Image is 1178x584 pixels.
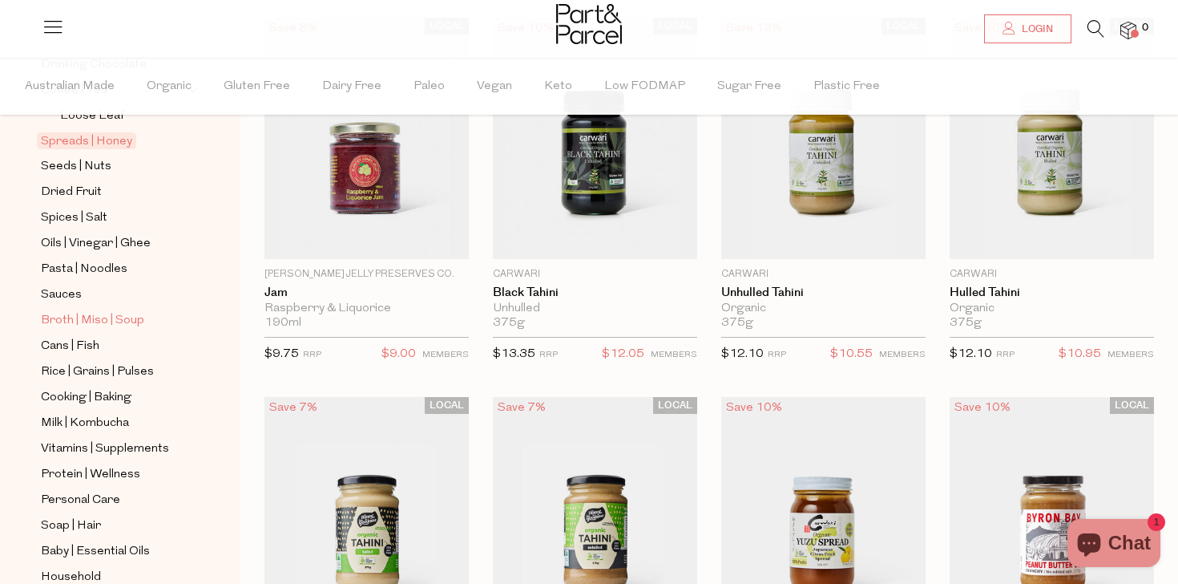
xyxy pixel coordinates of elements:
[950,286,1154,300] a: Hulled Tahini
[493,18,697,259] img: Black Tahini
[41,234,151,253] span: Oils | Vinegar | Ghee
[264,267,469,282] p: [PERSON_NAME] Jelly Preserves Co.
[41,517,101,536] span: Soap | Hair
[264,302,469,316] div: Raspberry & Liquorice
[1107,351,1154,359] small: MEMBERS
[41,362,187,382] a: Rice | Grains | Pulses
[653,397,697,414] span: LOCAL
[41,413,187,433] a: Milk | Kombucha
[41,363,154,382] span: Rice | Grains | Pulses
[41,259,187,279] a: Pasta | Noodles
[60,106,187,126] a: Loose Leaf
[41,233,187,253] a: Oils | Vinegar | Ghee
[41,491,120,510] span: Personal Care
[264,286,469,300] a: Jam
[717,59,781,115] span: Sugar Free
[493,267,697,282] p: Carwari
[1063,519,1165,571] inbox-online-store-chat: Shopify online store chat
[41,157,111,176] span: Seeds | Nuts
[41,542,150,562] span: Baby | Essential Oils
[721,18,926,259] img: Unhulled Tahini
[264,397,322,419] div: Save 7%
[41,209,107,228] span: Spices | Salt
[950,397,1015,419] div: Save 10%
[147,59,192,115] span: Organic
[303,351,321,359] small: RRP
[950,348,992,360] span: $12.10
[1059,344,1101,365] span: $10.95
[493,316,525,331] span: 375g
[41,414,129,433] span: Milk | Kombucha
[604,59,685,115] span: Low FODMAP
[41,310,187,331] a: Broth | Miso | Soup
[830,344,873,365] span: $10.55
[41,182,187,202] a: Dried Fruit
[1018,22,1053,36] span: Login
[414,59,445,115] span: Paleo
[41,439,187,459] a: Vitamins | Supplements
[602,344,644,365] span: $12.05
[41,440,169,459] span: Vitamins | Supplements
[721,316,753,331] span: 375g
[879,351,926,359] small: MEMBERS
[813,59,880,115] span: Plastic Free
[41,156,187,176] a: Seeds | Nuts
[996,351,1015,359] small: RRP
[1120,22,1136,39] a: 0
[41,387,187,408] a: Cooking | Baking
[493,286,697,300] a: Black Tahini
[25,59,115,115] span: Australian Made
[721,267,926,282] p: Carwari
[41,260,127,279] span: Pasta | Noodles
[41,286,82,305] span: Sauces
[41,183,102,202] span: Dried Fruit
[41,490,187,510] a: Personal Care
[1110,397,1154,414] span: LOCAL
[422,351,469,359] small: MEMBERS
[322,59,381,115] span: Dairy Free
[950,18,1154,259] img: Hulled Tahini
[721,286,926,300] a: Unhulled Tahini
[41,464,187,485] a: Protein | Wellness
[60,107,124,126] span: Loose Leaf
[41,388,131,408] span: Cooking | Baking
[41,516,187,536] a: Soap | Hair
[264,316,301,331] span: 190ml
[41,465,140,485] span: Protein | Wellness
[556,4,622,44] img: Part&Parcel
[539,351,558,359] small: RRP
[493,397,551,419] div: Save 7%
[950,302,1154,316] div: Organic
[264,348,299,360] span: $9.75
[768,351,786,359] small: RRP
[721,397,787,419] div: Save 10%
[37,132,136,149] span: Spreads | Honey
[950,267,1154,282] p: Carwari
[984,14,1071,43] a: Login
[493,348,535,360] span: $13.35
[41,336,187,356] a: Cans | Fish
[224,59,290,115] span: Gluten Free
[544,59,572,115] span: Keto
[950,316,982,331] span: 375g
[41,541,187,562] a: Baby | Essential Oils
[721,302,926,316] div: Organic
[264,18,469,259] img: Jam
[41,311,144,331] span: Broth | Miso | Soup
[493,302,697,316] div: Unhulled
[41,337,99,356] span: Cans | Fish
[1138,21,1152,35] span: 0
[651,351,697,359] small: MEMBERS
[477,59,512,115] span: Vegan
[41,132,187,151] a: Spreads | Honey
[721,348,764,360] span: $12.10
[41,208,187,228] a: Spices | Salt
[381,344,416,365] span: $9.00
[425,397,469,414] span: LOCAL
[41,285,187,305] a: Sauces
